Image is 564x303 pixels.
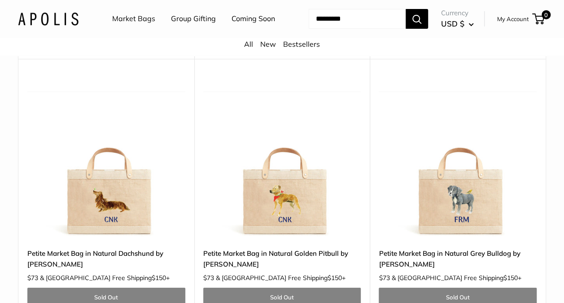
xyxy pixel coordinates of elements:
[379,248,537,269] a: Petite Market Bag in Natural Grey Bulldog by [PERSON_NAME]
[441,19,464,28] span: USD $
[379,81,537,240] img: Petite Market Bag in Natural Grey Bulldog by Amy Logsdon
[503,274,517,282] span: $150
[27,81,185,240] a: Petite Market Bag in Natural Dachshund by Amy LogsdonPetite Market Bag in Natural Dachshund by Am...
[112,12,155,26] a: Market Bags
[203,248,361,269] a: Petite Market Bag in Natural Golden Pitbull by [PERSON_NAME]
[27,274,38,282] span: $73
[40,275,170,281] span: & [GEOGRAPHIC_DATA] Free Shipping +
[203,81,361,240] a: Petite Market Bag in Natural Golden Pitbull by Amy LogsdonPetite Market Bag in Natural Golden Pit...
[232,12,275,26] a: Coming Soon
[260,40,276,49] a: New
[379,274,389,282] span: $73
[379,81,537,240] a: Petite Market Bag in Natural Grey Bulldog by Amy LogsdonPetite Market Bag in Natural Grey Bulldog...
[203,274,214,282] span: $73
[328,274,342,282] span: $150
[497,13,529,24] a: My Account
[441,17,474,31] button: USD $
[171,12,216,26] a: Group Gifting
[203,81,361,240] img: Petite Market Bag in Natural Golden Pitbull by Amy Logsdon
[406,9,428,29] button: Search
[283,40,320,49] a: Bestsellers
[27,81,185,240] img: Petite Market Bag in Natural Dachshund by Amy Logsdon
[542,10,551,19] span: 0
[441,7,474,19] span: Currency
[244,40,253,49] a: All
[152,274,166,282] span: $150
[216,275,345,281] span: & [GEOGRAPHIC_DATA] Free Shipping +
[18,12,79,25] img: Apolis
[309,9,406,29] input: Search...
[27,248,185,269] a: Petite Market Bag in Natural Dachshund by [PERSON_NAME]
[533,13,544,24] a: 0
[391,275,521,281] span: & [GEOGRAPHIC_DATA] Free Shipping +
